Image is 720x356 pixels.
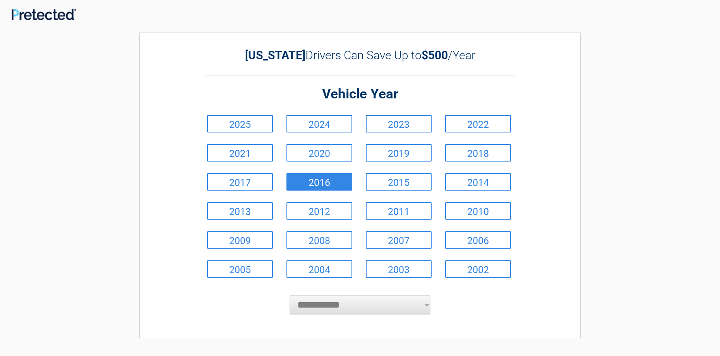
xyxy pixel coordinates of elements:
a: 2013 [207,202,273,220]
a: 2015 [366,173,432,191]
b: [US_STATE] [245,48,305,62]
h2: Vehicle Year [205,85,515,103]
h2: Drivers Can Save Up to /Year [205,48,515,62]
a: 2007 [366,231,432,249]
a: 2012 [286,202,352,220]
img: Main Logo [12,9,76,20]
a: 2011 [366,202,432,220]
a: 2003 [366,260,432,278]
a: 2021 [207,144,273,162]
a: 2002 [445,260,511,278]
a: 2014 [445,173,511,191]
a: 2004 [286,260,352,278]
a: 2020 [286,144,352,162]
a: 2016 [286,173,352,191]
a: 2017 [207,173,273,191]
a: 2019 [366,144,432,162]
a: 2022 [445,115,511,132]
a: 2024 [286,115,352,132]
a: 2025 [207,115,273,132]
a: 2023 [366,115,432,132]
b: $500 [422,48,448,62]
a: 2010 [445,202,511,220]
a: 2018 [445,144,511,162]
a: 2009 [207,231,273,249]
a: 2005 [207,260,273,278]
a: 2006 [445,231,511,249]
a: 2008 [286,231,352,249]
